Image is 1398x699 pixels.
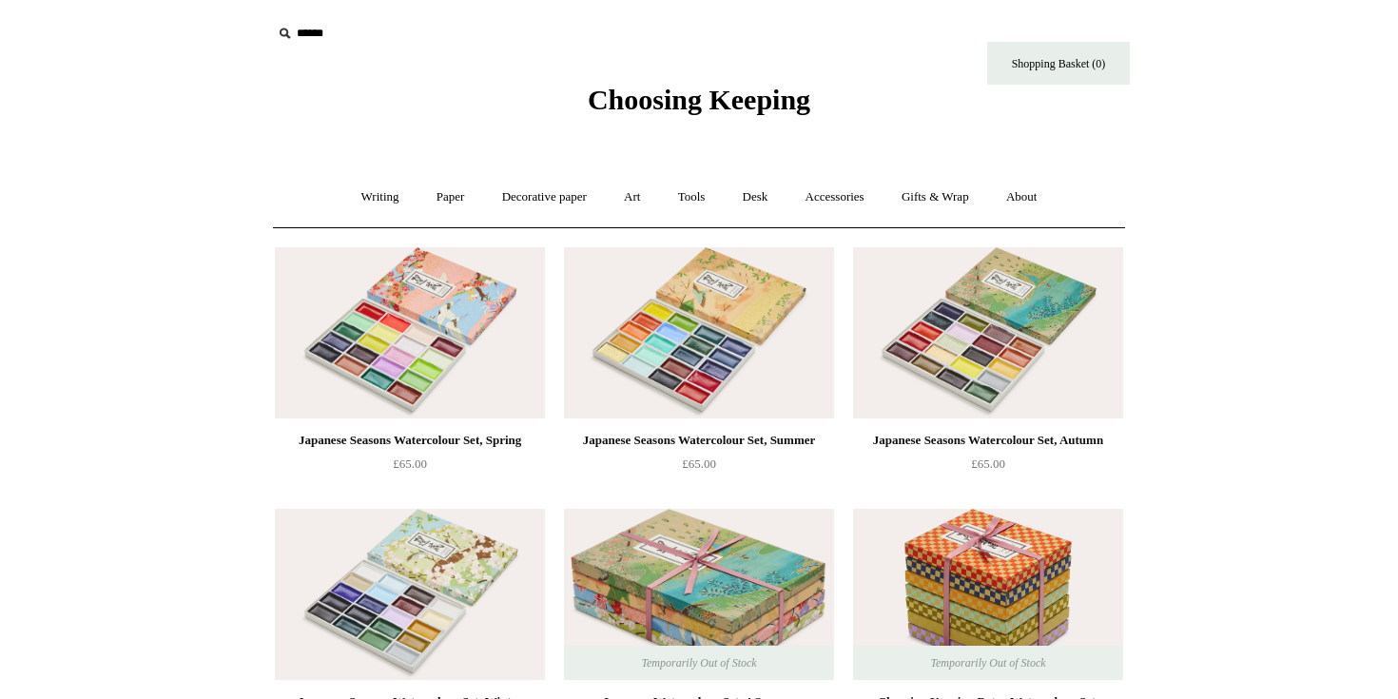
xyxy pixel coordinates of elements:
[853,247,1123,418] img: Japanese Seasons Watercolour Set, Autumn
[275,509,545,680] img: Japanese Seasons Watercolour Set, Winter
[275,509,545,680] a: Japanese Seasons Watercolour Set, Winter Japanese Seasons Watercolour Set, Winter
[858,429,1118,452] div: Japanese Seasons Watercolour Set, Autumn
[788,172,882,223] a: Accessories
[971,456,1005,471] span: £65.00
[682,456,716,471] span: £65.00
[989,172,1055,223] a: About
[275,247,545,418] img: Japanese Seasons Watercolour Set, Spring
[419,172,482,223] a: Paper
[726,172,786,223] a: Desk
[564,509,834,680] a: Japanese Watercolour Set, 4 Seasons Japanese Watercolour Set, 4 Seasons Temporarily Out of Stock
[622,646,775,680] span: Temporarily Out of Stock
[884,172,986,223] a: Gifts & Wrap
[588,84,810,115] span: Choosing Keeping
[661,172,723,223] a: Tools
[275,247,545,418] a: Japanese Seasons Watercolour Set, Spring Japanese Seasons Watercolour Set, Spring
[853,509,1123,680] img: Choosing Keeping Retro Watercolour Set, Decades Collection
[564,247,834,418] img: Japanese Seasons Watercolour Set, Summer
[393,456,427,471] span: £65.00
[853,429,1123,507] a: Japanese Seasons Watercolour Set, Autumn £65.00
[485,172,604,223] a: Decorative paper
[564,247,834,418] a: Japanese Seasons Watercolour Set, Summer Japanese Seasons Watercolour Set, Summer
[275,429,545,507] a: Japanese Seasons Watercolour Set, Spring £65.00
[853,509,1123,680] a: Choosing Keeping Retro Watercolour Set, Decades Collection Choosing Keeping Retro Watercolour Set...
[987,42,1130,85] a: Shopping Basket (0)
[280,429,540,452] div: Japanese Seasons Watercolour Set, Spring
[569,429,829,452] div: Japanese Seasons Watercolour Set, Summer
[588,99,810,112] a: Choosing Keeping
[607,172,657,223] a: Art
[564,509,834,680] img: Japanese Watercolour Set, 4 Seasons
[564,429,834,507] a: Japanese Seasons Watercolour Set, Summer £65.00
[911,646,1064,680] span: Temporarily Out of Stock
[344,172,417,223] a: Writing
[853,247,1123,418] a: Japanese Seasons Watercolour Set, Autumn Japanese Seasons Watercolour Set, Autumn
